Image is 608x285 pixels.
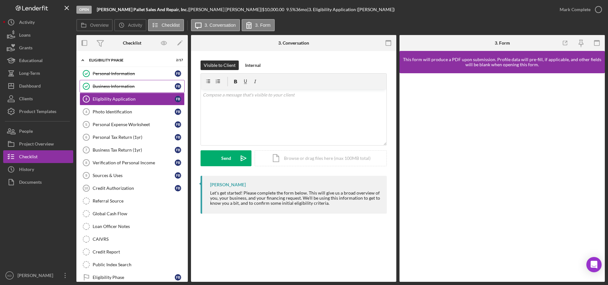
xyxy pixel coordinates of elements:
button: Checklist [148,19,184,31]
div: F B [175,274,181,281]
button: Visible to Client [201,61,239,70]
div: Referral Source [93,198,184,203]
button: 3. Conversation [191,19,240,31]
div: Eligibility Phase [93,275,175,280]
div: | 3. Eligibility Application ([PERSON_NAME]) [307,7,395,12]
a: Personal InformationFB [80,67,185,80]
div: Open Intercom Messenger [586,257,602,272]
a: Eligibility PhaseFB [80,271,185,284]
div: [PERSON_NAME] [PERSON_NAME] | [189,7,262,12]
tspan: 5 [85,123,87,126]
div: Let's get started! Please complete the form below. This will give us a broad overview of you, you... [210,190,380,206]
div: Open [76,6,92,14]
div: Business Information [93,84,175,89]
label: Checklist [162,23,180,28]
button: Send [201,150,251,166]
div: $10,000.00 [262,7,286,12]
a: Loan Officer Notes [80,220,185,233]
div: 3. Conversation [278,40,309,46]
div: F B [175,147,181,153]
div: F B [175,134,181,140]
div: F B [175,96,181,102]
button: Activity [114,19,146,31]
a: Business InformationFB [80,80,185,93]
a: Global Cash Flow [80,207,185,220]
a: 9Sources & UsesFB [80,169,185,182]
div: [PERSON_NAME] [16,269,57,283]
div: F B [175,83,181,89]
label: 3. Conversation [205,23,236,28]
div: 3. Form [495,40,510,46]
div: 2 / 17 [172,58,183,62]
div: 36 mo [296,7,307,12]
div: Personal Information [93,71,175,76]
label: Overview [90,23,109,28]
div: 9.5 % [286,7,296,12]
div: Send [221,150,231,166]
div: F B [175,160,181,166]
div: F B [175,70,181,77]
div: Visible to Client [204,61,236,70]
button: Overview [76,19,113,31]
div: Personal Expense Worksheet [93,122,175,127]
div: Verification of Personal Income [93,160,175,165]
label: 3. Form [255,23,271,28]
div: Sources & Uses [93,173,175,178]
a: 3Eligibility ApplicationFB [80,93,185,105]
div: Business Tax Return (1yr) [93,147,175,153]
label: Activity [128,23,142,28]
a: Credit Report [80,246,185,258]
div: Public Index Search [93,262,184,267]
a: 7Business Tax Return (1yr)FB [80,144,185,156]
div: Global Cash Flow [93,211,184,216]
tspan: 10 [84,186,88,190]
tspan: 3 [85,97,87,101]
div: CAIVRS [93,237,184,242]
div: Eligibility Phase [89,58,167,62]
div: [PERSON_NAME] [210,182,246,187]
a: Public Index Search [80,258,185,271]
div: F B [175,185,181,191]
tspan: 8 [85,161,87,165]
div: Eligibility Application [93,96,175,102]
div: This form will produce a PDF upon submission. Profile data will pre-fill, if applicable, and othe... [403,57,602,67]
a: 5Personal Expense WorksheetFB [80,118,185,131]
div: | [97,7,189,12]
a: 4Photo IdentificationFB [80,105,185,118]
tspan: 9 [85,174,87,177]
div: Mark Complete [560,3,590,16]
text: KD [7,274,11,277]
div: Credit Report [93,249,184,254]
button: Mark Complete [553,3,605,16]
div: F B [175,109,181,115]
